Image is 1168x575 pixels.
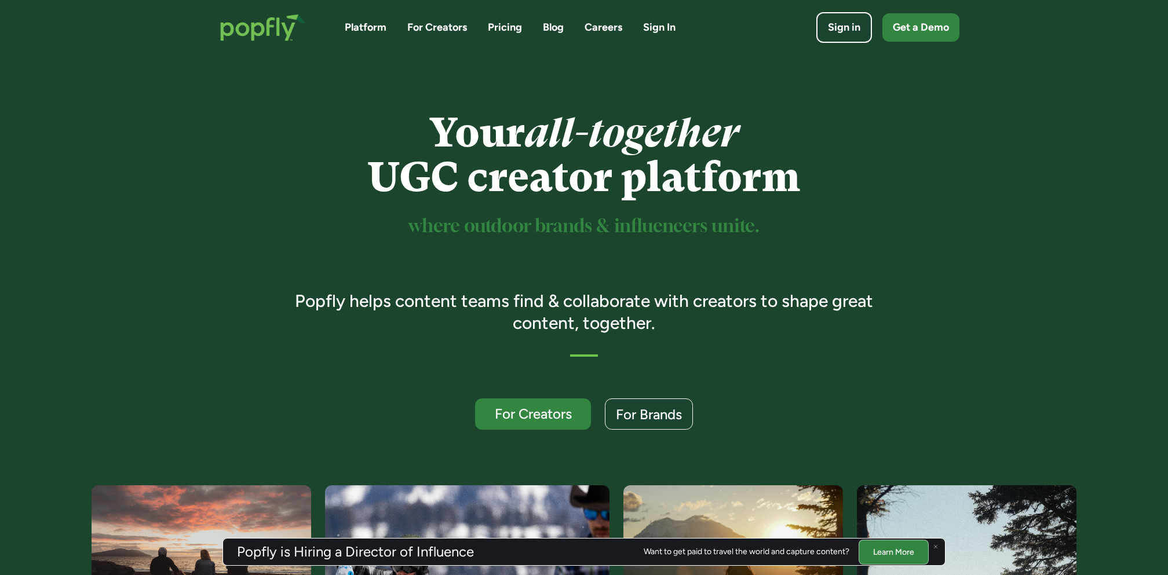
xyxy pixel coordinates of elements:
[279,290,890,334] h3: Popfly helps content teams find & collaborate with creators to shape great content, together.
[816,12,872,43] a: Sign in
[882,13,959,42] a: Get a Demo
[488,20,522,35] a: Pricing
[525,109,739,156] em: all-together
[643,20,676,35] a: Sign In
[859,539,929,564] a: Learn More
[237,545,474,559] h3: Popfly is Hiring a Director of Influence
[644,547,849,556] div: Want to get paid to travel the world and capture content?
[543,20,564,35] a: Blog
[616,407,682,422] div: For Brands
[345,20,386,35] a: Platform
[486,406,581,421] div: For Creators
[893,20,949,35] div: Get a Demo
[209,2,317,53] a: home
[279,111,890,200] h1: Your UGC creator platform
[828,20,860,35] div: Sign in
[475,398,591,430] a: For Creators
[408,218,760,236] sup: where outdoor brands & influencers unite.
[407,20,467,35] a: For Creators
[605,398,693,430] a: For Brands
[585,20,622,35] a: Careers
